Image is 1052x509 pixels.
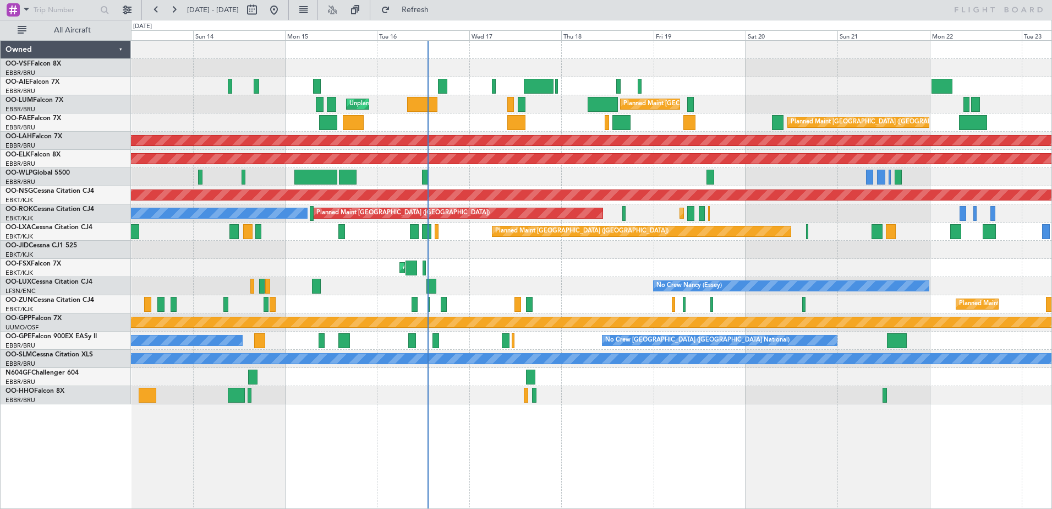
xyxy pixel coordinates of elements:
a: EBBR/BRU [6,142,35,150]
div: Mon 22 [930,30,1022,40]
a: EBBR/BRU [6,160,35,168]
a: OO-ZUNCessna Citation CJ4 [6,297,94,304]
a: EBBR/BRU [6,87,35,95]
span: OO-WLP [6,170,32,176]
div: Planned Maint [GEOGRAPHIC_DATA] ([GEOGRAPHIC_DATA] National) [791,114,990,131]
a: OO-ELKFalcon 8X [6,151,61,158]
button: Refresh [376,1,442,19]
div: Planned Maint [GEOGRAPHIC_DATA] ([GEOGRAPHIC_DATA] National) [623,96,823,112]
a: OO-LUMFalcon 7X [6,97,63,104]
a: OO-VSFFalcon 8X [6,61,61,67]
span: OO-LUX [6,279,31,285]
span: OO-GPE [6,333,31,340]
div: Mon 15 [285,30,377,40]
a: EBBR/BRU [6,69,35,77]
div: Sun 21 [837,30,929,40]
span: OO-ZUN [6,297,33,304]
span: OO-VSF [6,61,31,67]
span: OO-FAE [6,115,31,122]
div: Sun 14 [193,30,285,40]
div: Thu 18 [561,30,653,40]
a: EBKT/KJK [6,232,33,241]
a: OO-HHOFalcon 8X [6,388,64,394]
a: OO-JIDCessna CJ1 525 [6,242,77,249]
span: Refresh [392,6,439,14]
div: Tue 16 [377,30,469,40]
a: OO-NSGCessna Citation CJ4 [6,188,94,194]
span: N604GF [6,370,31,376]
div: No Crew [GEOGRAPHIC_DATA] ([GEOGRAPHIC_DATA] National) [605,332,790,349]
a: EBBR/BRU [6,396,35,404]
a: EBBR/BRU [6,378,35,386]
a: EBBR/BRU [6,123,35,132]
span: OO-SLM [6,351,32,358]
a: OO-LXACessna Citation CJ4 [6,224,92,231]
a: EBBR/BRU [6,342,35,350]
a: N604GFChallenger 604 [6,370,79,376]
span: OO-ELK [6,151,30,158]
span: OO-JID [6,242,29,249]
span: OO-GPP [6,315,31,322]
div: Sat 20 [746,30,837,40]
a: OO-LAHFalcon 7X [6,133,62,140]
div: Planned Maint [GEOGRAPHIC_DATA] ([GEOGRAPHIC_DATA]) [316,205,490,221]
button: All Aircraft [12,21,119,39]
a: OO-GPPFalcon 7X [6,315,62,322]
div: Wed 17 [469,30,561,40]
a: OO-AIEFalcon 7X [6,79,59,85]
a: EBKT/KJK [6,251,33,259]
div: AOG Maint Kortrijk-[GEOGRAPHIC_DATA] [403,259,523,276]
a: EBKT/KJK [6,214,33,223]
div: Sat 13 [101,30,193,40]
span: All Aircraft [29,26,116,34]
span: OO-LUM [6,97,33,104]
div: Fri 19 [654,30,746,40]
input: Trip Number [34,2,97,18]
a: EBKT/KJK [6,196,33,204]
a: OO-FSXFalcon 7X [6,261,61,267]
a: LFSN/ENC [6,287,36,295]
span: [DATE] - [DATE] [187,5,239,15]
div: No Crew Nancy (Essey) [656,278,722,294]
div: [DATE] [133,22,152,31]
div: Planned Maint [GEOGRAPHIC_DATA] ([GEOGRAPHIC_DATA]) [495,223,669,240]
a: UUMO/OSF [6,323,39,332]
span: OO-HHO [6,388,34,394]
span: OO-FSX [6,261,31,267]
span: OO-NSG [6,188,33,194]
a: OO-WLPGlobal 5500 [6,170,70,176]
div: Unplanned Maint [GEOGRAPHIC_DATA] ([GEOGRAPHIC_DATA] National) [349,96,556,112]
span: OO-AIE [6,79,29,85]
a: EBBR/BRU [6,105,35,113]
span: OO-ROK [6,206,33,213]
a: EBKT/KJK [6,269,33,277]
a: OO-ROKCessna Citation CJ4 [6,206,94,213]
span: OO-LXA [6,224,31,231]
a: EBBR/BRU [6,360,35,368]
div: Planned Maint Kortrijk-[GEOGRAPHIC_DATA] [683,205,811,221]
a: OO-LUXCessna Citation CJ4 [6,279,92,285]
a: OO-GPEFalcon 900EX EASy II [6,333,97,340]
a: EBBR/BRU [6,178,35,186]
a: OO-SLMCessna Citation XLS [6,351,93,358]
a: EBKT/KJK [6,305,33,313]
a: OO-FAEFalcon 7X [6,115,61,122]
span: OO-LAH [6,133,32,140]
